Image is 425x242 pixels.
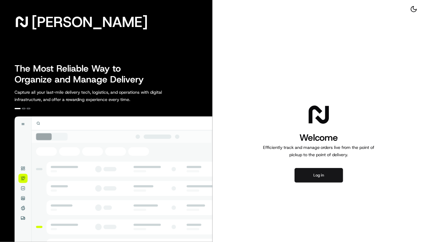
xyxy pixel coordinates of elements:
[15,63,150,85] h2: The Most Reliable Way to Organize and Manage Delivery
[15,89,189,103] p: Capture all your last-mile delivery tech, logistics, and operations with digital infrastructure, ...
[261,144,377,158] p: Efficiently track and manage orders live from the point of pickup to the point of delivery.
[261,132,377,144] h1: Welcome
[32,16,148,28] span: [PERSON_NAME]
[295,168,343,183] button: Log in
